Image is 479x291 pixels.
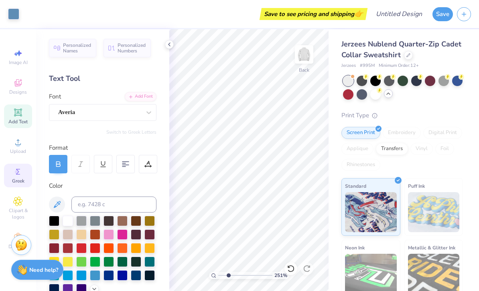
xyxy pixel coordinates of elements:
div: Applique [341,143,373,155]
span: Jerzees Nublend Quarter-Zip Cadet Collar Sweatshirt [341,39,461,60]
img: Back [296,46,312,62]
div: Save to see pricing and shipping [262,8,365,20]
img: Standard [345,192,397,232]
button: Switch to Greek Letters [106,129,156,135]
span: Personalized Names [63,42,91,54]
span: Puff Ink [408,182,425,190]
span: Image AI [9,59,28,66]
div: Foil [435,143,454,155]
strong: Need help? [29,266,58,274]
span: 251 % [274,272,287,279]
span: Add Text [8,118,28,125]
span: Metallic & Glitter Ink [408,243,455,252]
div: Embroidery [383,127,421,139]
div: Format [49,143,157,153]
span: # 995M [360,62,375,69]
input: e.g. 7428 c [71,197,156,213]
div: Screen Print [341,127,380,139]
div: Color [49,181,156,191]
span: Jerzees [341,62,356,69]
div: Print Type [341,111,463,120]
div: Transfers [376,143,408,155]
div: Digital Print [423,127,462,139]
button: Save [432,7,453,21]
span: Neon Ink [345,243,365,252]
div: Add Font [125,92,156,101]
span: Personalized Numbers [118,42,146,54]
span: Minimum Order: 12 + [379,62,419,69]
span: Clipart & logos [4,207,32,220]
div: Text Tool [49,73,156,84]
img: Puff Ink [408,192,460,232]
input: Untitled Design [369,6,428,22]
span: Decorate [8,243,28,250]
label: Font [49,92,61,101]
span: Upload [10,148,26,155]
span: 👉 [354,9,363,18]
span: Standard [345,182,366,190]
div: Back [299,66,309,74]
div: Rhinestones [341,159,380,171]
span: Greek [12,178,24,184]
div: Vinyl [410,143,433,155]
span: Designs [9,89,27,95]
